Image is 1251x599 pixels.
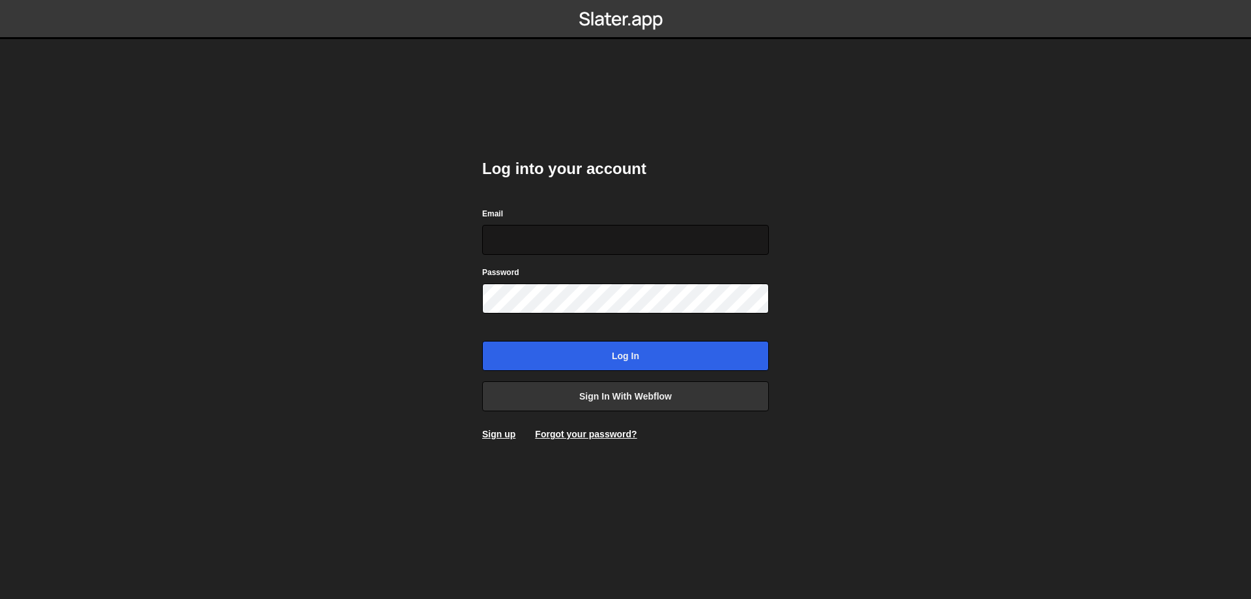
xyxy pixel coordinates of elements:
a: Forgot your password? [535,429,637,439]
a: Sign up [482,429,515,439]
label: Password [482,266,519,279]
input: Log in [482,341,769,371]
h2: Log into your account [482,158,769,179]
a: Sign in with Webflow [482,381,769,411]
label: Email [482,207,503,220]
